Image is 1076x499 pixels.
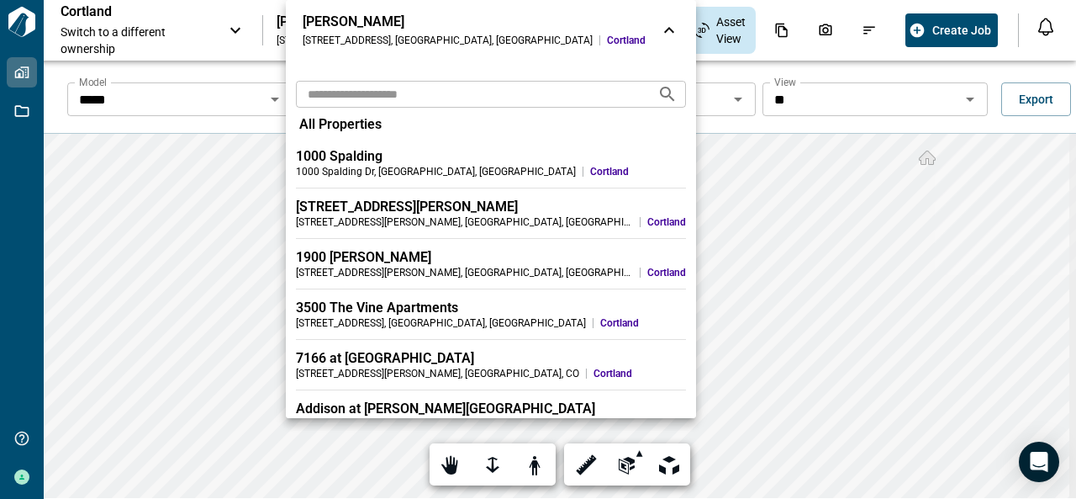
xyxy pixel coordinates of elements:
[296,148,686,165] div: 1000 Spalding
[590,165,686,178] span: Cortland
[593,367,686,380] span: Cortland
[607,34,646,47] span: Cortland
[299,116,382,133] span: All Properties
[647,266,686,279] span: Cortland
[303,13,646,30] div: [PERSON_NAME]
[296,215,633,229] div: [STREET_ADDRESS][PERSON_NAME] , [GEOGRAPHIC_DATA] , [GEOGRAPHIC_DATA]
[303,34,593,47] div: [STREET_ADDRESS] , [GEOGRAPHIC_DATA] , [GEOGRAPHIC_DATA]
[1019,442,1059,482] div: Open Intercom Messenger
[296,300,686,316] div: 3500 The Vine Apartments
[296,401,686,417] div: Addison at [PERSON_NAME][GEOGRAPHIC_DATA]
[600,417,686,431] span: Cortland
[296,199,686,215] div: [STREET_ADDRESS][PERSON_NAME]
[296,266,633,279] div: [STREET_ADDRESS][PERSON_NAME] , [GEOGRAPHIC_DATA] , [GEOGRAPHIC_DATA]
[651,77,684,111] button: Search projects
[296,249,686,266] div: 1900 [PERSON_NAME]
[296,316,586,330] div: [STREET_ADDRESS] , [GEOGRAPHIC_DATA] , [GEOGRAPHIC_DATA]
[296,165,576,178] div: 1000 Spalding Dr , [GEOGRAPHIC_DATA] , [GEOGRAPHIC_DATA]
[296,367,579,380] div: [STREET_ADDRESS][PERSON_NAME] , [GEOGRAPHIC_DATA] , CO
[600,316,686,330] span: Cortland
[647,215,686,229] span: Cortland
[296,417,586,431] div: [STREET_ADDRESS] , [GEOGRAPHIC_DATA] , [GEOGRAPHIC_DATA]
[296,350,686,367] div: 7166 at [GEOGRAPHIC_DATA]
